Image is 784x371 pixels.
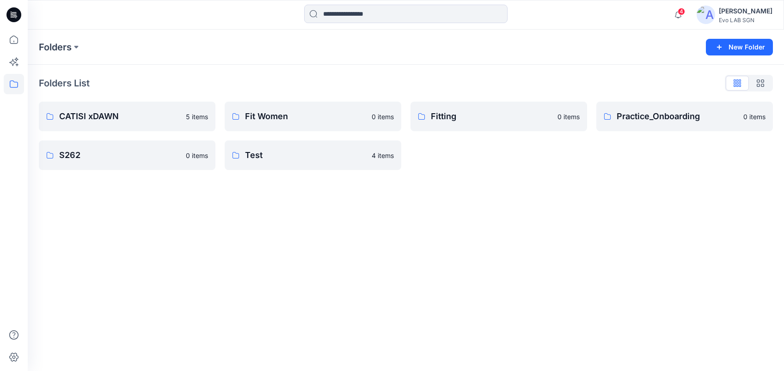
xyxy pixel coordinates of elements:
p: Folders List [39,76,90,90]
p: S262 [59,149,180,162]
p: Fitting [431,110,552,123]
a: Test4 items [225,140,401,170]
p: 0 items [372,112,394,122]
p: 0 items [186,151,208,160]
p: 0 items [743,112,766,122]
p: 4 items [372,151,394,160]
a: Folders [39,41,72,54]
a: CATISI xDAWN5 items [39,102,215,131]
img: avatar [697,6,715,24]
div: Evo LAB SGN [719,17,772,24]
a: Fit Women0 items [225,102,401,131]
p: Fit Women [245,110,366,123]
a: Practice_Onboarding0 items [596,102,773,131]
a: S2620 items [39,140,215,170]
p: Test [245,149,366,162]
p: 5 items [186,112,208,122]
p: Practice_Onboarding [617,110,738,123]
button: New Folder [706,39,773,55]
div: [PERSON_NAME] [719,6,772,17]
p: 0 items [557,112,580,122]
a: Fitting0 items [410,102,587,131]
span: 4 [678,8,685,15]
p: CATISI xDAWN [59,110,180,123]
